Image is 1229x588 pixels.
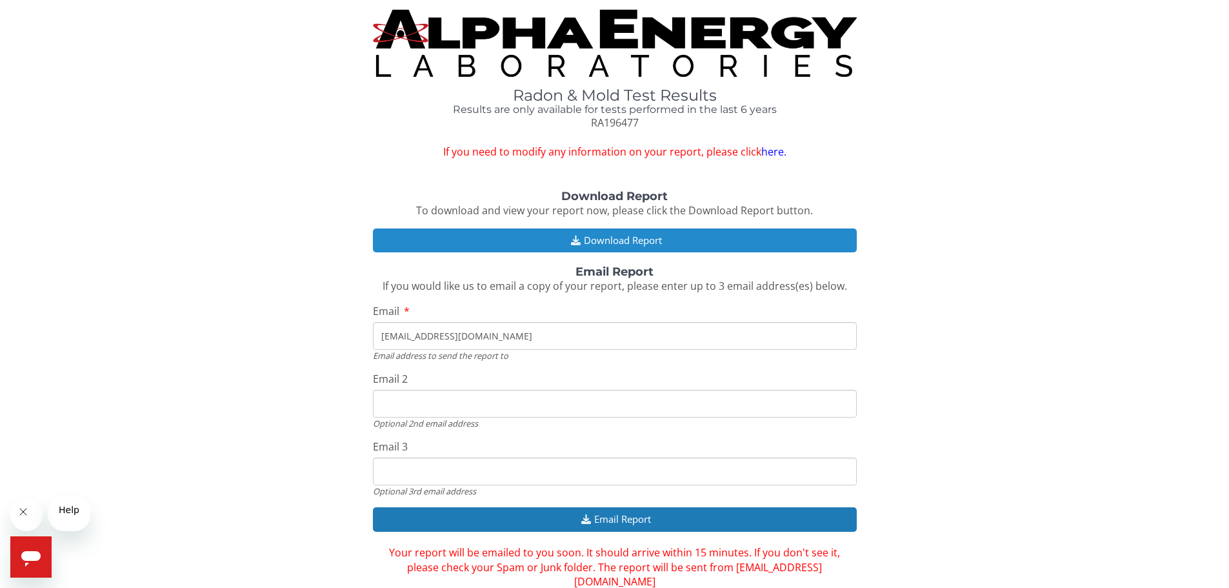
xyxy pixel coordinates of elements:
[591,116,639,130] span: RA196477
[373,10,857,77] img: TightCrop.jpg
[761,145,786,159] a: here.
[373,485,857,497] div: Optional 3rd email address
[373,145,857,159] span: If you need to modify any information on your report, please click
[373,104,857,116] h4: Results are only available for tests performed in the last 6 years
[373,372,408,386] span: Email 2
[373,228,857,252] button: Download Report
[575,265,654,279] strong: Email Report
[10,499,43,531] iframe: Close message
[10,536,52,578] iframe: Button to launch messaging window
[561,189,668,203] strong: Download Report
[48,496,90,531] iframe: Message from company
[373,507,857,531] button: Email Report
[383,279,847,293] span: If you would like us to email a copy of your report, please enter up to 3 email address(es) below.
[373,440,408,454] span: Email 3
[373,304,399,318] span: Email
[373,350,857,361] div: Email address to send the report to
[373,87,857,104] h1: Radon & Mold Test Results
[373,418,857,429] div: Optional 2nd email address
[416,203,813,218] span: To download and view your report now, please click the Download Report button.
